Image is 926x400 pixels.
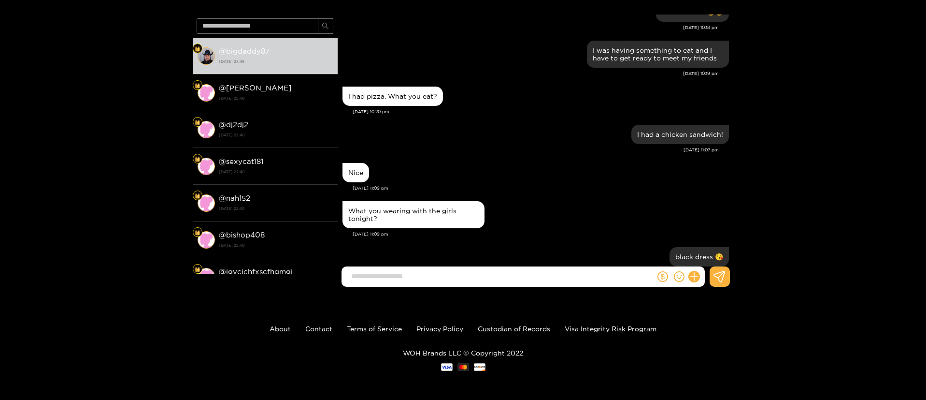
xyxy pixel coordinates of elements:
[195,46,200,52] img: Fan Level
[631,125,729,144] div: Aug. 22, 11:07 pm
[198,121,215,138] img: conversation
[670,247,729,267] div: Aug. 22, 11:38 pm
[322,22,329,30] span: search
[353,185,729,192] div: [DATE] 11:09 pm
[675,253,723,261] div: black dress 😘
[353,108,729,115] div: [DATE] 10:20 pm
[198,194,215,212] img: conversation
[219,131,333,139] strong: [DATE] 22:40
[565,325,656,332] a: Visa Integrity Risk Program
[342,87,443,106] div: Aug. 22, 10:20 pm
[195,83,200,89] img: Fan Level
[478,325,550,332] a: Custodian of Records
[219,47,270,55] strong: @ bigdaddy87
[219,167,333,176] strong: [DATE] 22:40
[195,267,200,272] img: Fan Level
[195,230,200,236] img: Fan Level
[348,207,479,222] div: What you wearing with the girls tonight?
[195,156,200,162] img: Fan Level
[270,325,291,332] a: About
[219,267,293,276] strong: @ jgvcjchfxscfhgmgj
[219,231,265,239] strong: @ bishop408
[219,157,263,165] strong: @ sexycat181
[219,241,333,250] strong: [DATE] 22:40
[318,18,333,34] button: search
[219,84,292,92] strong: @ [PERSON_NAME]
[198,158,215,175] img: conversation
[353,231,729,237] div: [DATE] 11:09 pm
[198,231,215,249] img: conversation
[195,193,200,199] img: Fan Level
[674,271,684,282] span: smile
[219,204,333,213] strong: [DATE] 22:40
[593,46,723,62] div: I was having something to eat and I have to get ready to meet my friends
[347,325,402,332] a: Terms of Service
[342,201,484,228] div: Aug. 22, 11:09 pm
[195,119,200,125] img: Fan Level
[587,41,729,68] div: Aug. 22, 10:19 pm
[342,70,719,77] div: [DATE] 10:19 pm
[305,325,332,332] a: Contact
[342,24,719,31] div: [DATE] 10:18 pm
[657,271,668,282] span: dollar
[348,92,437,100] div: I had pizza. What you eat?
[198,84,215,102] img: conversation
[198,268,215,285] img: conversation
[219,194,250,202] strong: @ nah152
[655,269,670,284] button: dollar
[198,47,215,65] img: conversation
[348,169,363,177] div: Nice
[219,120,248,129] strong: @ dj2dj2
[637,131,723,138] div: I had a chicken sandwich!
[342,147,719,153] div: [DATE] 11:07 pm
[219,94,333,103] strong: [DATE] 22:40
[342,163,369,182] div: Aug. 22, 11:09 pm
[219,57,333,66] strong: [DATE] 23:48
[416,325,463,332] a: Privacy Policy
